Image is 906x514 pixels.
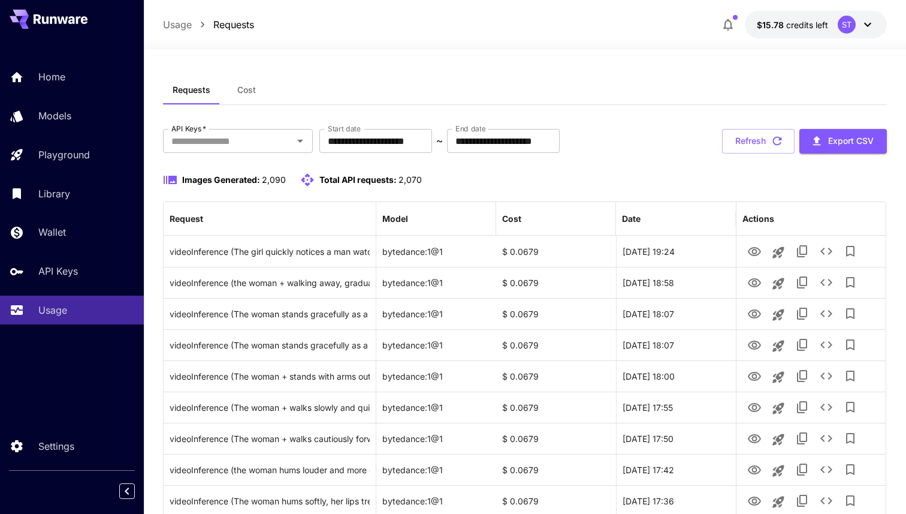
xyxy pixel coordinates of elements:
[616,267,736,298] div: 24 Aug, 2025 18:58
[319,175,397,185] span: Total API requests:
[328,124,361,134] label: Start date
[766,490,790,514] button: Launch in playground
[496,423,616,454] div: $ 0.0679
[376,267,496,298] div: bytedance:1@1
[742,395,766,419] button: View Video
[170,214,203,224] div: Request
[119,483,135,499] button: Collapse sidebar
[213,17,254,32] a: Requests
[814,489,838,513] button: See details
[616,423,736,454] div: 24 Aug, 2025 17:50
[790,489,814,513] button: Copy TaskUUID
[170,423,370,454] div: Click to copy prompt
[722,129,795,154] button: Refresh
[742,214,774,224] div: Actions
[616,298,736,329] div: 24 Aug, 2025 18:07
[616,360,736,392] div: 24 Aug, 2025 18:00
[496,267,616,298] div: $ 0.0679
[790,426,814,450] button: Copy TaskUUID
[496,454,616,485] div: $ 0.0679
[170,299,370,329] div: Click to copy prompt
[376,392,496,423] div: bytedance:1@1
[814,364,838,388] button: See details
[838,364,862,388] button: Add to library
[376,298,496,329] div: bytedance:1@1
[170,455,370,485] div: Click to copy prompt
[838,239,862,263] button: Add to library
[502,214,521,224] div: Cost
[382,214,408,224] div: Model
[376,329,496,360] div: bytedance:1@1
[170,267,370,298] div: Click to copy prompt
[757,20,786,30] span: $15.78
[838,333,862,357] button: Add to library
[766,428,790,452] button: Launch in playground
[170,330,370,360] div: Click to copy prompt
[838,395,862,419] button: Add to library
[838,270,862,294] button: Add to library
[790,395,814,419] button: Copy TaskUUID
[745,11,887,38] button: $15.78095ST
[496,392,616,423] div: $ 0.0679
[790,270,814,294] button: Copy TaskUUID
[170,361,370,392] div: Click to copy prompt
[496,329,616,360] div: $ 0.0679
[766,303,790,327] button: Launch in playground
[742,457,766,482] button: View Video
[496,360,616,392] div: $ 0.0679
[790,333,814,357] button: Copy TaskUUID
[790,239,814,263] button: Copy TaskUUID
[292,133,309,149] button: Open
[38,109,71,123] p: Models
[838,426,862,450] button: Add to library
[814,239,838,263] button: See details
[799,129,887,154] button: Export CSV
[262,175,286,185] span: 2,090
[790,302,814,326] button: Copy TaskUUID
[742,488,766,513] button: View Video
[838,458,862,482] button: Add to library
[742,332,766,357] button: View Video
[790,364,814,388] button: Copy TaskUUID
[838,16,856,34] div: ST
[742,426,766,450] button: View Video
[496,298,616,329] div: $ 0.0679
[170,236,370,267] div: Click to copy prompt
[163,17,192,32] a: Usage
[742,363,766,388] button: View Video
[814,458,838,482] button: See details
[766,396,790,420] button: Launch in playground
[616,236,736,267] div: 24 Aug, 2025 19:24
[742,270,766,294] button: View Video
[766,459,790,483] button: Launch in playground
[766,241,790,264] button: Launch in playground
[838,489,862,513] button: Add to library
[790,458,814,482] button: Copy TaskUUID
[376,236,496,267] div: bytedance:1@1
[182,175,260,185] span: Images Generated:
[616,454,736,485] div: 24 Aug, 2025 17:42
[766,365,790,389] button: Launch in playground
[814,395,838,419] button: See details
[128,480,144,502] div: Collapse sidebar
[171,124,206,134] label: API Keys
[742,239,766,263] button: View Video
[814,426,838,450] button: See details
[38,439,74,453] p: Settings
[622,214,641,224] div: Date
[163,17,254,32] nav: breadcrumb
[38,303,67,317] p: Usage
[742,301,766,326] button: View Video
[237,85,256,95] span: Cost
[170,392,370,423] div: Click to copy prompt
[616,392,736,423] div: 24 Aug, 2025 17:55
[376,454,496,485] div: bytedance:1@1
[496,236,616,267] div: $ 0.0679
[436,134,443,148] p: ~
[838,302,862,326] button: Add to library
[766,334,790,358] button: Launch in playground
[814,270,838,294] button: See details
[766,272,790,296] button: Launch in playground
[376,360,496,392] div: bytedance:1@1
